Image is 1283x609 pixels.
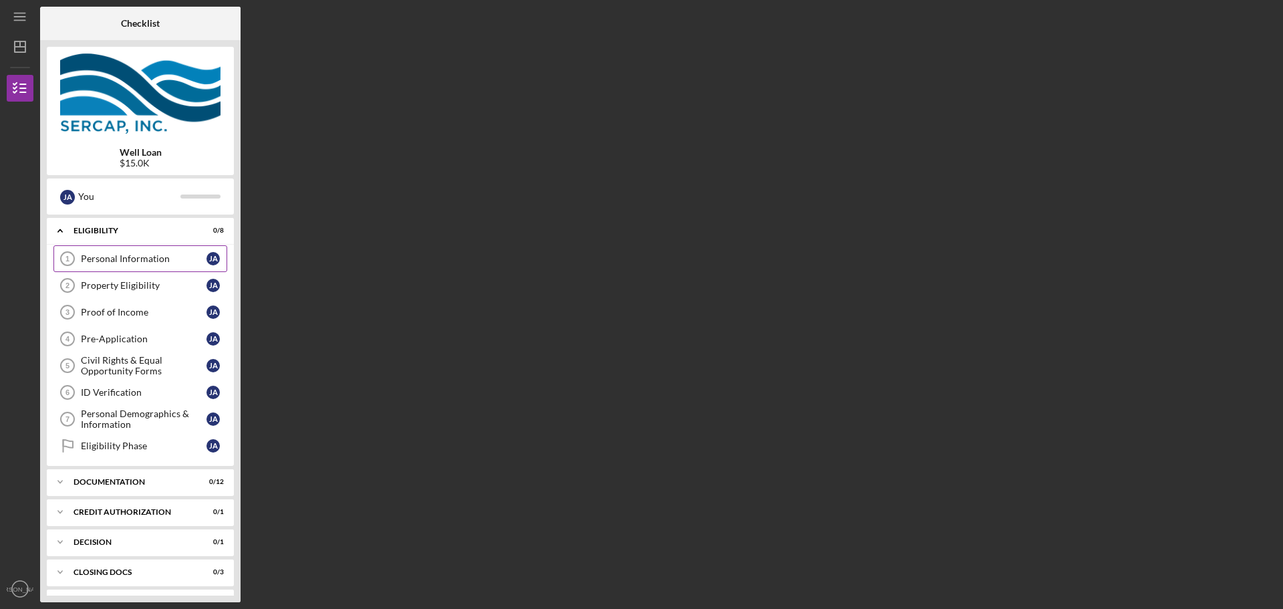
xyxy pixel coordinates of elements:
a: Eligibility PhaseJA [53,433,227,459]
div: 0 / 1 [200,508,224,516]
div: Eligibility Phase [81,441,206,451]
tspan: 6 [65,388,69,396]
tspan: 5 [65,362,69,370]
tspan: 2 [65,281,69,289]
div: CREDIT AUTHORIZATION [74,508,190,516]
div: Pre-Application [81,334,206,344]
tspan: 7 [65,415,69,423]
div: 0 / 3 [200,568,224,576]
a: 3Proof of IncomeJA [53,299,227,326]
div: 0 / 12 [200,478,224,486]
a: 7Personal Demographics & InformationJA [53,406,227,433]
a: 2Property EligibilityJA [53,272,227,299]
img: Product logo [47,53,234,134]
div: Proof of Income [81,307,206,318]
div: ID Verification [81,387,206,398]
div: Civil Rights & Equal Opportunity Forms [81,355,206,376]
tspan: 4 [65,335,70,343]
div: J A [206,306,220,319]
div: J A [206,439,220,453]
div: $15.0K [120,158,162,168]
div: J A [206,359,220,372]
div: 0 / 1 [200,538,224,546]
div: Eligibility [74,227,190,235]
div: J A [206,252,220,265]
div: J A [60,190,75,205]
b: Well Loan [120,147,162,158]
a: 4Pre-ApplicationJA [53,326,227,352]
div: Personal Information [81,253,206,264]
div: Decision [74,538,190,546]
a: 6ID VerificationJA [53,379,227,406]
tspan: 1 [65,255,69,263]
div: You [78,185,180,208]
div: Personal Demographics & Information [81,408,206,430]
div: J A [206,332,220,346]
div: CLOSING DOCS [74,568,190,576]
div: 0 / 8 [200,227,224,235]
a: 1Personal InformationJA [53,245,227,272]
a: 5Civil Rights & Equal Opportunity FormsJA [53,352,227,379]
div: J A [206,279,220,292]
div: J A [206,386,220,399]
b: Checklist [121,18,160,29]
div: Property Eligibility [81,280,206,291]
div: Documentation [74,478,190,486]
tspan: 3 [65,308,69,316]
div: J A [206,412,220,426]
button: [PERSON_NAME] [7,576,33,602]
